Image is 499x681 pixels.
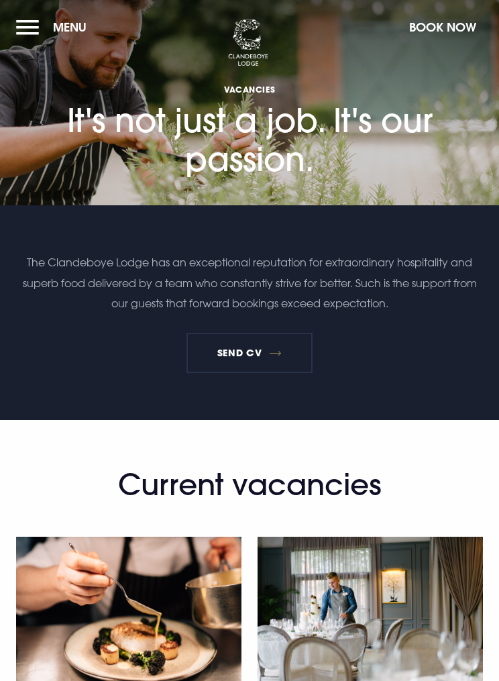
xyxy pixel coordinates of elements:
[402,13,483,42] button: Book Now
[53,19,87,35] span: Menu
[16,467,483,503] h2: Current vacancies
[16,13,93,42] button: Menu
[228,19,268,66] img: Clandeboye Lodge
[186,333,313,373] a: SEND CV
[16,84,483,95] span: Vacancies
[16,252,483,313] p: The Clandeboye Lodge has an exceptional reputation for extraordinary hospitality and superb food ...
